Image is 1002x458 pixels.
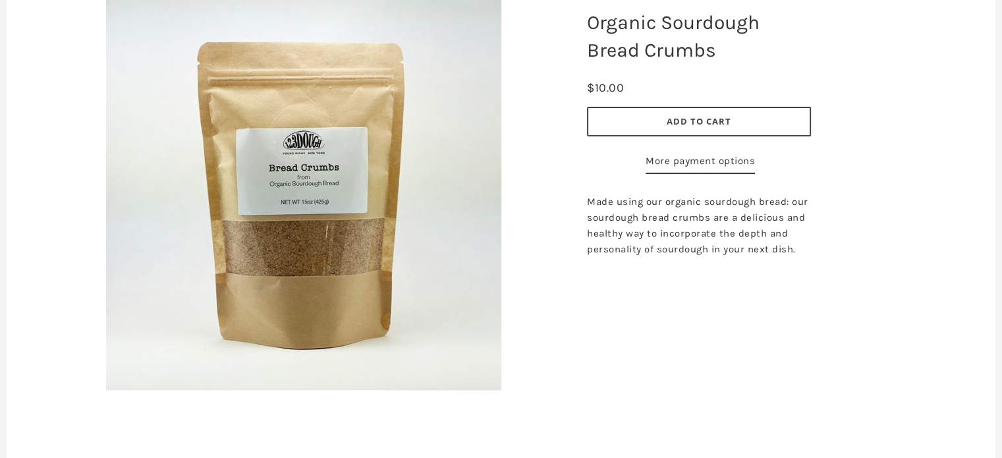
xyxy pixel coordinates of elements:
[587,107,811,136] button: Add to Cart
[587,78,624,98] div: $10.00
[646,153,755,174] a: More payment options
[587,196,808,255] span: Made using our organic sourdough bread: our sourdough bread crumbs are a delicious and healthy wa...
[577,2,821,71] h1: Organic Sourdough Bread Crumbs
[667,115,731,127] span: Add to Cart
